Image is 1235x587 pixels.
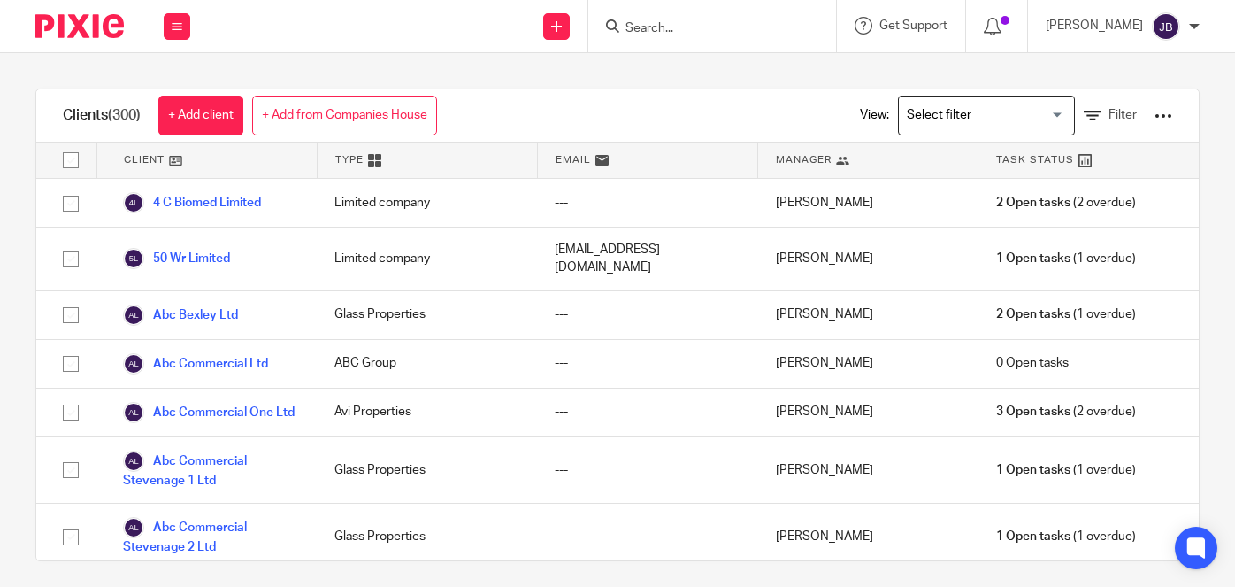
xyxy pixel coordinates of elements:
h1: Clients [63,106,141,125]
div: --- [537,179,757,227]
div: [PERSON_NAME] [758,437,978,503]
img: svg%3E [123,402,144,423]
div: Search for option [898,96,1075,135]
span: (300) [108,108,141,122]
div: Avi Properties [317,389,537,436]
span: (1 overdue) [996,528,1136,545]
div: Glass Properties [317,291,537,339]
div: [PERSON_NAME] [758,179,978,227]
span: 1 Open tasks [996,528,1070,545]
img: svg%3E [123,305,144,326]
div: --- [537,340,757,388]
p: [PERSON_NAME] [1046,17,1143,35]
span: Filter [1108,109,1137,121]
a: Abc Commercial Ltd [123,353,268,375]
span: 1 Open tasks [996,461,1070,479]
input: Search for option [901,100,1064,131]
input: Select all [54,143,88,177]
a: + Add client [158,96,243,135]
span: 0 Open tasks [996,354,1069,372]
span: 3 Open tasks [996,403,1070,421]
span: (1 overdue) [996,305,1136,323]
span: 2 Open tasks [996,305,1070,323]
span: (1 overdue) [996,250,1136,267]
span: Manager [776,152,832,167]
img: svg%3E [123,192,144,213]
div: View: [833,89,1172,142]
span: Get Support [879,19,947,32]
div: [EMAIL_ADDRESS][DOMAIN_NAME] [537,228,757,290]
div: Limited company [317,228,537,290]
a: Abc Commercial Stevenage 2 Ltd [123,517,299,556]
a: 4 C Biomed Limited [123,192,261,213]
img: Pixie [35,14,124,38]
a: + Add from Companies House [252,96,437,135]
div: [PERSON_NAME] [758,291,978,339]
div: Glass Properties [317,437,537,503]
div: [PERSON_NAME] [758,340,978,388]
a: 50 Wr Limited [123,248,230,269]
img: svg%3E [123,248,144,269]
div: --- [537,291,757,339]
span: (2 overdue) [996,194,1136,212]
span: Type [335,152,364,167]
span: (2 overdue) [996,403,1136,421]
a: Abc Commercial Stevenage 1 Ltd [123,451,299,490]
div: Limited company [317,179,537,227]
div: --- [537,504,757,569]
span: Email [556,152,591,167]
a: Abc Commercial One Ltd [123,402,295,423]
span: Client [124,152,165,167]
div: [PERSON_NAME] [758,389,978,436]
div: ABC Group [317,340,537,388]
span: 1 Open tasks [996,250,1070,267]
a: Abc Bexley Ltd [123,305,238,326]
div: Glass Properties [317,504,537,569]
div: --- [537,389,757,436]
span: Task Status [996,152,1074,167]
div: --- [537,437,757,503]
img: svg%3E [123,353,144,375]
input: Search [624,21,783,37]
span: 2 Open tasks [996,194,1070,212]
img: svg%3E [123,517,144,538]
div: [PERSON_NAME] [758,228,978,290]
div: [PERSON_NAME] [758,504,978,569]
img: svg%3E [1152,12,1180,41]
span: (1 overdue) [996,461,1136,479]
img: svg%3E [123,451,144,472]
